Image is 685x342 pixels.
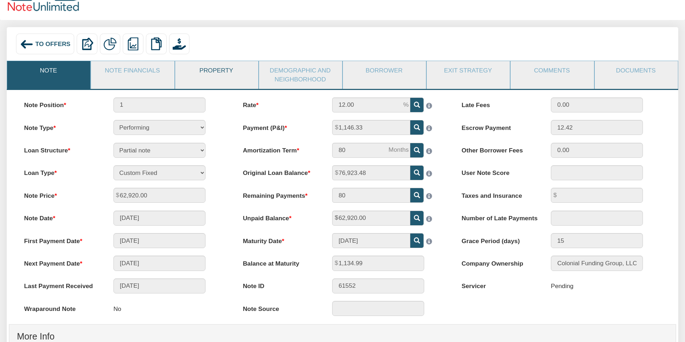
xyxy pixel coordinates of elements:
label: Note Price [16,188,106,200]
label: Escrow Payment [454,120,543,132]
label: Loan Type [16,165,106,177]
input: MM/DD/YYYY [113,233,205,248]
a: Property [175,61,258,80]
a: Comments [511,61,593,80]
img: copy.png [150,37,163,50]
label: Rate [235,97,325,110]
label: Last Payment Received [16,278,106,291]
label: Note Position [16,97,106,110]
input: MM/DD/YYYY [113,278,205,293]
label: Next Payment Date [16,256,106,268]
label: Late Fees [454,97,543,110]
label: Original Loan Balance [235,165,325,177]
span: To Offers [35,40,71,47]
label: Maturity Date [235,233,325,245]
input: MM/DD/YYYY [332,233,410,248]
input: MM/DD/YYYY [113,256,205,271]
img: partial.png [103,37,116,50]
label: Servicer [454,278,543,291]
label: Company Ownership [454,256,543,268]
a: Exit Strategy [427,61,509,80]
input: This field can contain only numeric characters [332,97,410,112]
a: Documents [595,61,677,80]
label: Note ID [235,278,325,291]
p: No [113,301,121,317]
label: Amortization Term [235,143,325,155]
a: Demographic and Neighborhood [259,61,341,89]
a: Note Financials [91,61,173,80]
label: First Payment Date [16,233,106,245]
img: back_arrow_left_icon.svg [20,37,34,51]
input: MM/DD/YYYY [113,211,205,226]
label: Grace Period (days) [454,233,543,245]
div: Pending [551,278,573,294]
label: Payment (P&I) [235,120,325,132]
img: export.svg [81,37,93,50]
a: Borrower [343,61,425,80]
label: Other Borrower Fees [454,143,543,155]
label: Wraparound Note [16,301,106,313]
label: Taxes and Insurance [454,188,543,200]
label: Remaining Payments [235,188,325,200]
img: reports.png [127,37,139,50]
label: User Note Score [454,165,543,177]
label: Note Date [16,211,106,223]
label: Unpaid Balance [235,211,325,223]
label: Note Source [235,301,325,313]
a: Note [7,61,90,80]
label: Note Type [16,120,106,132]
img: purchase_offer.png [173,37,186,50]
label: Loan Structure [16,143,106,155]
label: Number of Late Payments [454,211,543,223]
label: Balance at Maturity [235,256,325,268]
